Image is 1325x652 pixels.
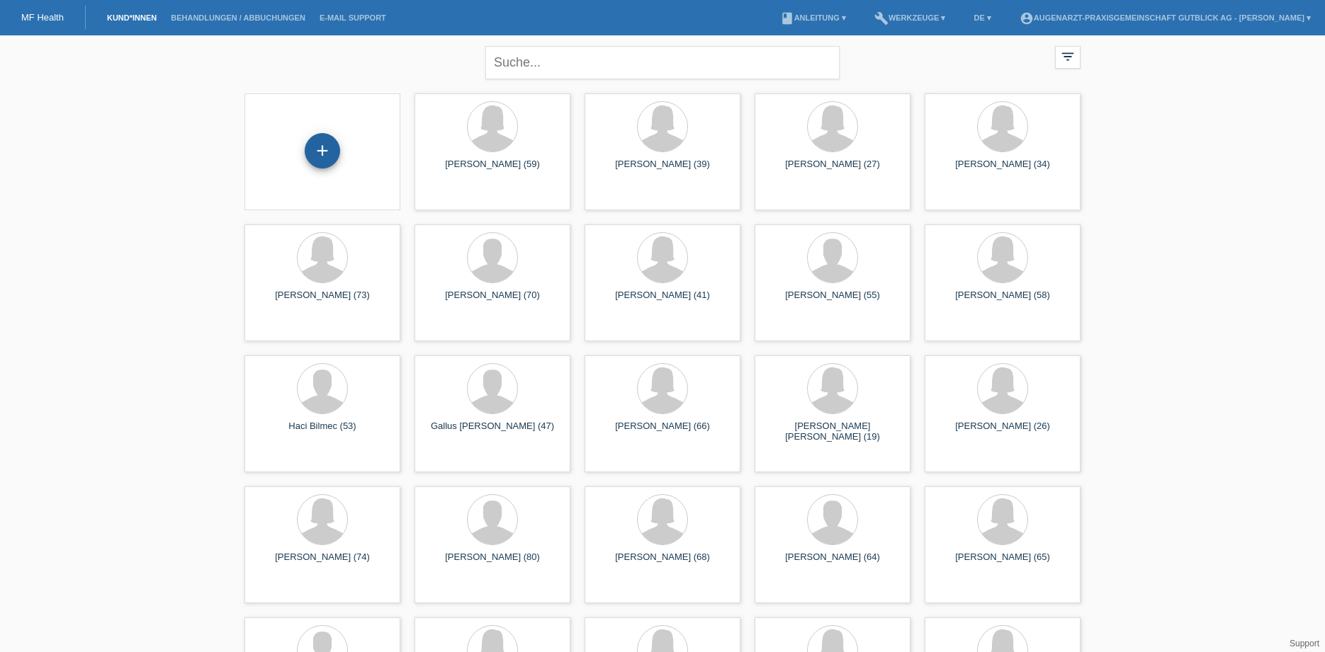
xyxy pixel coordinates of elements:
[936,551,1069,574] div: [PERSON_NAME] (65)
[426,290,559,312] div: [PERSON_NAME] (70)
[256,290,389,312] div: [PERSON_NAME] (73)
[305,139,339,163] div: Kund*in hinzufügen
[766,551,899,574] div: [PERSON_NAME] (64)
[936,421,1069,443] div: [PERSON_NAME] (26)
[485,46,840,79] input: Suche...
[256,551,389,574] div: [PERSON_NAME] (74)
[936,159,1069,181] div: [PERSON_NAME] (34)
[426,159,559,181] div: [PERSON_NAME] (59)
[874,11,889,25] i: build
[596,290,729,312] div: [PERSON_NAME] (41)
[1290,639,1319,648] a: Support
[867,13,953,22] a: buildWerkzeuge ▾
[596,159,729,181] div: [PERSON_NAME] (39)
[426,551,559,574] div: [PERSON_NAME] (80)
[780,11,794,25] i: book
[21,12,64,23] a: MF Health
[966,13,998,22] a: DE ▾
[936,290,1069,312] div: [PERSON_NAME] (58)
[1060,49,1076,64] i: filter_list
[766,290,899,312] div: [PERSON_NAME] (55)
[1013,13,1318,22] a: account_circleAugenarzt-Praxisgemeinschaft Gutblick AG - [PERSON_NAME] ▾
[766,421,899,443] div: [PERSON_NAME] [PERSON_NAME] (19)
[256,421,389,443] div: Haci Bilmec (53)
[596,551,729,574] div: [PERSON_NAME] (68)
[164,13,312,22] a: Behandlungen / Abbuchungen
[596,421,729,443] div: [PERSON_NAME] (66)
[426,421,559,443] div: Gallus [PERSON_NAME] (47)
[312,13,393,22] a: E-Mail Support
[766,159,899,181] div: [PERSON_NAME] (27)
[773,13,853,22] a: bookAnleitung ▾
[1020,11,1034,25] i: account_circle
[100,13,164,22] a: Kund*innen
